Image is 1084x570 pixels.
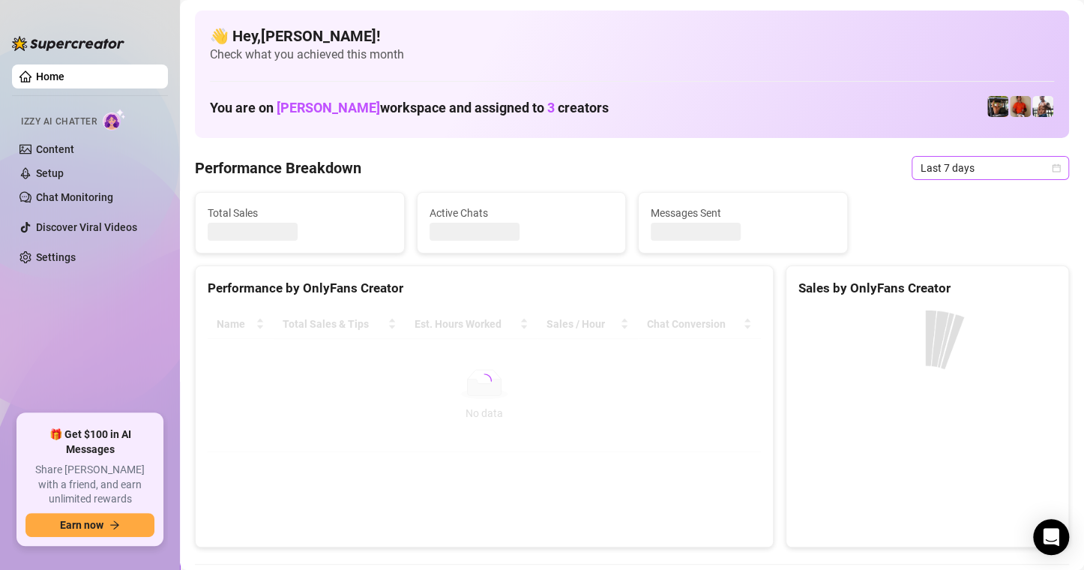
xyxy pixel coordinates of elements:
div: Open Intercom Messenger [1033,519,1069,555]
h4: 👋 Hey, [PERSON_NAME] ! [210,25,1054,46]
img: Justin [1010,96,1031,117]
img: Nathan [987,96,1008,117]
span: Earn now [60,519,103,531]
img: JUSTIN [1032,96,1053,117]
span: arrow-right [109,520,120,530]
button: Earn nowarrow-right [25,513,154,537]
a: Home [36,70,64,82]
span: Messages Sent [651,205,835,221]
img: logo-BBDzfeDw.svg [12,36,124,51]
span: Share [PERSON_NAME] with a friend, and earn unlimited rewards [25,463,154,507]
span: [PERSON_NAME] [277,100,380,115]
img: AI Chatter [103,109,126,130]
span: 🎁 Get $100 in AI Messages [25,427,154,457]
span: Total Sales [208,205,392,221]
span: 3 [547,100,555,115]
span: loading [475,371,493,390]
a: Chat Monitoring [36,191,113,203]
h1: You are on workspace and assigned to creators [210,100,609,116]
span: Last 7 days [921,157,1060,179]
a: Settings [36,251,76,263]
a: Discover Viral Videos [36,221,137,233]
span: Active Chats [430,205,614,221]
div: Performance by OnlyFans Creator [208,278,761,298]
a: Setup [36,167,64,179]
span: Check what you achieved this month [210,46,1054,63]
a: Content [36,143,74,155]
div: Sales by OnlyFans Creator [798,278,1056,298]
span: Izzy AI Chatter [21,115,97,129]
h4: Performance Breakdown [195,157,361,178]
span: calendar [1052,163,1061,172]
